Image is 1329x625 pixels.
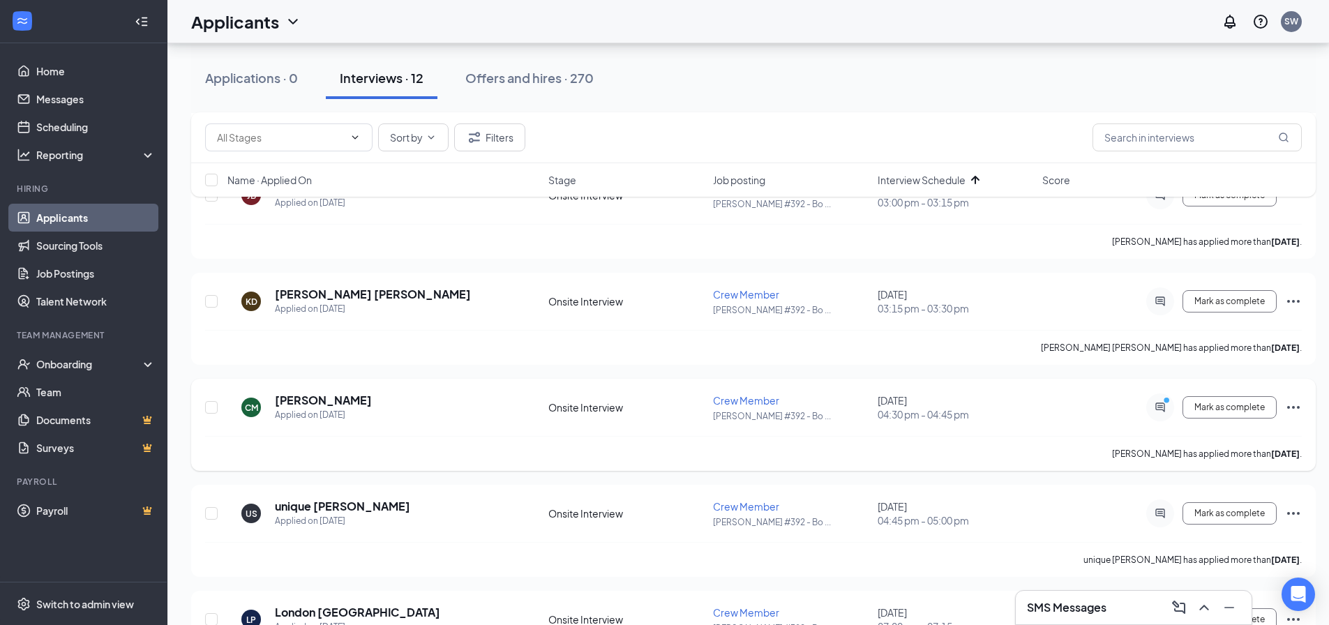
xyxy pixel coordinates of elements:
h5: [PERSON_NAME] [275,393,372,408]
h5: [PERSON_NAME] [PERSON_NAME] [275,287,471,302]
a: DocumentsCrown [36,406,156,434]
svg: ChevronDown [426,132,437,143]
a: SurveysCrown [36,434,156,462]
p: unique [PERSON_NAME] has applied more than . [1083,554,1302,566]
svg: Notifications [1222,13,1238,30]
span: Stage [548,173,576,187]
div: Interviews · 12 [340,69,423,86]
svg: Ellipses [1285,399,1302,416]
b: [DATE] [1271,555,1300,565]
p: [PERSON_NAME] #392 - Bo ... [713,516,869,528]
a: Talent Network [36,287,156,315]
a: Applicants [36,204,156,232]
a: Home [36,57,156,85]
a: Job Postings [36,259,156,287]
svg: Settings [17,597,31,611]
div: Switch to admin view [36,597,134,611]
span: Mark as complete [1194,509,1265,518]
span: Crew Member [713,606,779,619]
span: Mark as complete [1194,402,1265,412]
div: [DATE] [878,287,1034,315]
span: Name · Applied On [227,173,312,187]
div: KD [246,296,257,308]
input: Search in interviews [1093,123,1302,151]
span: Sort by [390,133,423,142]
span: Crew Member [713,500,779,513]
svg: ChevronDown [350,132,361,143]
button: Mark as complete [1182,396,1277,419]
button: ChevronUp [1193,596,1215,619]
svg: UserCheck [17,357,31,371]
a: Scheduling [36,113,156,141]
span: Mark as complete [1194,296,1265,306]
div: [DATE] [878,393,1034,421]
a: PayrollCrown [36,497,156,525]
p: [PERSON_NAME] [PERSON_NAME] has applied more than . [1041,342,1302,354]
button: ComposeMessage [1168,596,1190,619]
svg: Filter [466,129,483,146]
div: Offers and hires · 270 [465,69,594,86]
svg: ActiveChat [1152,296,1169,307]
button: Mark as complete [1182,290,1277,312]
svg: Ellipses [1285,293,1302,310]
button: Filter Filters [454,123,525,151]
svg: ChevronDown [285,13,301,30]
div: SW [1284,15,1298,27]
svg: ActiveChat [1152,402,1169,413]
div: Onsite Interview [548,294,705,308]
p: [PERSON_NAME] has applied more than . [1112,236,1302,248]
svg: MagnifyingGlass [1278,132,1289,143]
svg: QuestionInfo [1252,13,1269,30]
p: [PERSON_NAME] has applied more than . [1112,448,1302,460]
div: CM [245,402,258,414]
div: Applications · 0 [205,69,298,86]
button: Mark as complete [1182,502,1277,525]
svg: ActiveChat [1152,508,1169,519]
h1: Applicants [191,10,279,33]
div: Onsite Interview [548,506,705,520]
span: Crew Member [713,394,779,407]
h5: London [GEOGRAPHIC_DATA] [275,605,440,620]
button: Sort byChevronDown [378,123,449,151]
div: Applied on [DATE] [275,514,410,528]
svg: ChevronUp [1196,599,1212,616]
span: Job posting [713,173,765,187]
span: 04:30 pm - 04:45 pm [878,407,1034,421]
a: Messages [36,85,156,113]
div: Team Management [17,329,153,341]
div: Applied on [DATE] [275,408,372,422]
a: Team [36,378,156,406]
svg: Minimize [1221,599,1238,616]
h3: SMS Messages [1027,600,1106,615]
button: Minimize [1218,596,1240,619]
svg: Ellipses [1285,505,1302,522]
div: [DATE] [878,499,1034,527]
div: Onboarding [36,357,144,371]
svg: Analysis [17,148,31,162]
b: [DATE] [1271,236,1300,247]
p: [PERSON_NAME] #392 - Bo ... [713,304,869,316]
span: 04:45 pm - 05:00 pm [878,513,1034,527]
svg: PrimaryDot [1160,396,1177,407]
a: Sourcing Tools [36,232,156,259]
div: Hiring [17,183,153,195]
b: [DATE] [1271,449,1300,459]
div: US [246,508,257,520]
b: [DATE] [1271,342,1300,353]
div: Applied on [DATE] [275,302,471,316]
span: Interview Schedule [878,173,966,187]
div: Open Intercom Messenger [1282,578,1315,611]
svg: ComposeMessage [1171,599,1187,616]
input: All Stages [217,130,344,145]
svg: Collapse [135,15,149,29]
span: Crew Member [713,288,779,301]
span: 03:15 pm - 03:30 pm [878,301,1034,315]
span: Score [1042,173,1070,187]
svg: ArrowUp [967,172,984,188]
svg: WorkstreamLogo [15,14,29,28]
div: Payroll [17,476,153,488]
h5: unique [PERSON_NAME] [275,499,410,514]
div: Onsite Interview [548,400,705,414]
div: Reporting [36,148,156,162]
p: [PERSON_NAME] #392 - Bo ... [713,410,869,422]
